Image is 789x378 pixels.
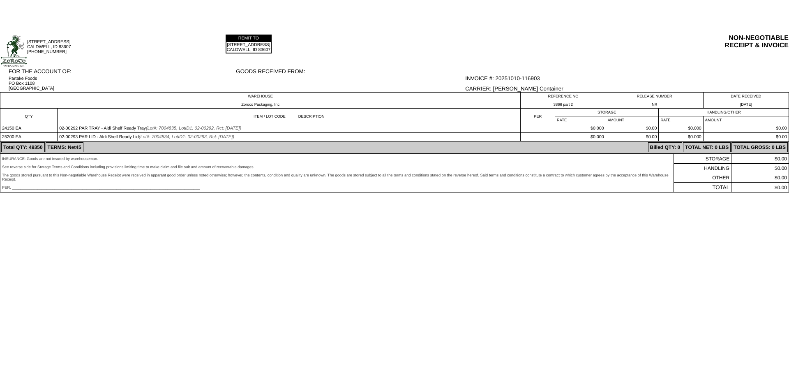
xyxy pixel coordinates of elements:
td: TOTAL GROSS: 0 LBS [731,142,788,152]
td: $0.00 [606,133,659,141]
div: INVOICE #: 20251010-116903 [465,75,789,81]
td: STORAGE [555,109,659,116]
td: RELEASE NUMBER NR [606,93,703,109]
td: $0.00 [731,154,789,164]
td: AMOUNT [606,116,659,124]
td: HANDLING [674,164,731,173]
td: $0.000 [555,133,606,141]
img: logoSmallFull.jpg [0,35,27,67]
td: $0.000 [555,124,606,133]
td: RATE [555,116,606,124]
span: (Lot#: 7004834, LotID1: 02-00293, Rct: [DATE]) [139,135,234,139]
td: TERMS: Net45 [46,142,83,152]
td: Total QTY: 49350 [1,142,45,152]
td: 24150 EA [0,124,58,133]
td: $0.000 [659,124,703,133]
td: DATE RECEIVED [DATE] [703,93,789,109]
td: 02-00293 PAR LID - Aldi Shelf Ready Lid [58,133,521,141]
div: NON-NEGOTIABLE RECEIPT & INVOICE [463,35,789,49]
div: GOODS RECEIVED FROM: [236,68,464,74]
td: AMOUNT [703,116,789,124]
td: QTY [0,109,58,124]
div: CARRIER: [PERSON_NAME] Container [465,86,789,92]
td: STORAGE [674,154,731,164]
td: ITEM / LOT CODE DESCRIPTION [58,109,521,124]
td: 25200 EA [0,133,58,141]
td: $0.00 [703,133,789,141]
div: Partake Foods PO Box 1108 [GEOGRAPHIC_DATA] [9,76,235,91]
td: $0.00 [731,183,789,192]
div: INSURANCE: Goods are not insured by warehouseman. See reverse side for Storage Terms and Conditio... [2,157,672,190]
td: $0.00 [731,173,789,183]
td: WAREHOUSE Zoroco Packaging, Inc [0,93,521,109]
td: REMIT TO [226,35,271,41]
td: TOTAL [674,183,731,192]
td: REFERENCE NO 3866 part 2 [521,93,606,109]
td: $0.000 [659,133,703,141]
td: TOTAL NET: 0 LBS [683,142,731,152]
div: FOR THE ACCOUNT OF: [9,68,235,74]
td: $0.00 [703,124,789,133]
td: Billed QTY: 0 [648,142,683,152]
span: (Lot#: 7004835, LotID1: 02-00292, Rct: [DATE]) [146,126,241,131]
td: $0.00 [731,164,789,173]
td: [STREET_ADDRESS] CALDWELL, ID 83607 [226,42,271,53]
td: OTHER [674,173,731,183]
td: 02-00292 PAR TRAY - Aldi Shelf Ready Tray [58,124,521,133]
td: HANDLING/OTHER [659,109,789,116]
td: RATE [659,116,703,124]
td: $0.00 [606,124,659,133]
td: PER [521,109,555,124]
